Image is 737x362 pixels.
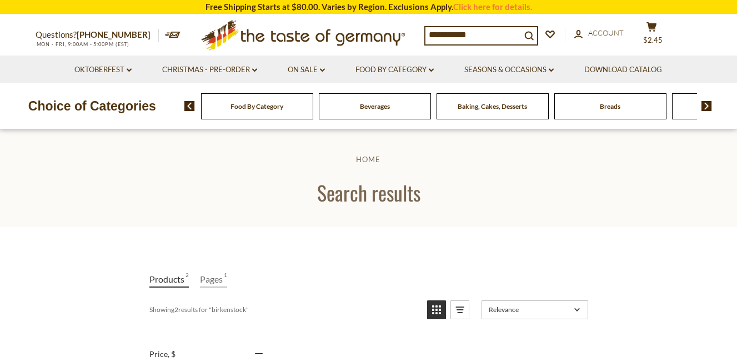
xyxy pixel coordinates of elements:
[34,180,703,205] h1: Search results
[168,349,176,359] span: , $
[458,102,527,110] a: Baking, Cakes, Desserts
[355,64,434,76] a: Food By Category
[200,271,227,288] a: View Pages Tab
[74,64,132,76] a: Oktoberfest
[588,28,624,37] span: Account
[482,300,588,319] a: Sort options
[184,101,195,111] img: previous arrow
[635,22,669,49] button: $2.45
[464,64,554,76] a: Seasons & Occasions
[174,305,178,314] b: 2
[36,41,130,47] span: MON - FRI, 9:00AM - 5:00PM (EST)
[230,102,283,110] a: Food By Category
[489,305,570,314] span: Relevance
[77,29,151,39] a: [PHONE_NUMBER]
[224,271,227,286] span: 1
[584,64,662,76] a: Download Catalog
[162,64,257,76] a: Christmas - PRE-ORDER
[288,64,325,76] a: On Sale
[149,300,419,319] div: Showing results for " "
[574,27,624,39] a: Account
[185,271,189,286] span: 2
[427,300,446,319] a: View grid mode
[149,349,176,359] span: Price
[600,102,620,110] a: Breads
[701,101,712,111] img: next arrow
[643,36,663,44] span: $2.45
[360,102,390,110] a: Beverages
[453,2,532,12] a: Click here for details.
[149,271,189,288] a: View Products Tab
[36,28,159,42] p: Questions?
[450,300,469,319] a: View list mode
[356,155,380,164] a: Home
